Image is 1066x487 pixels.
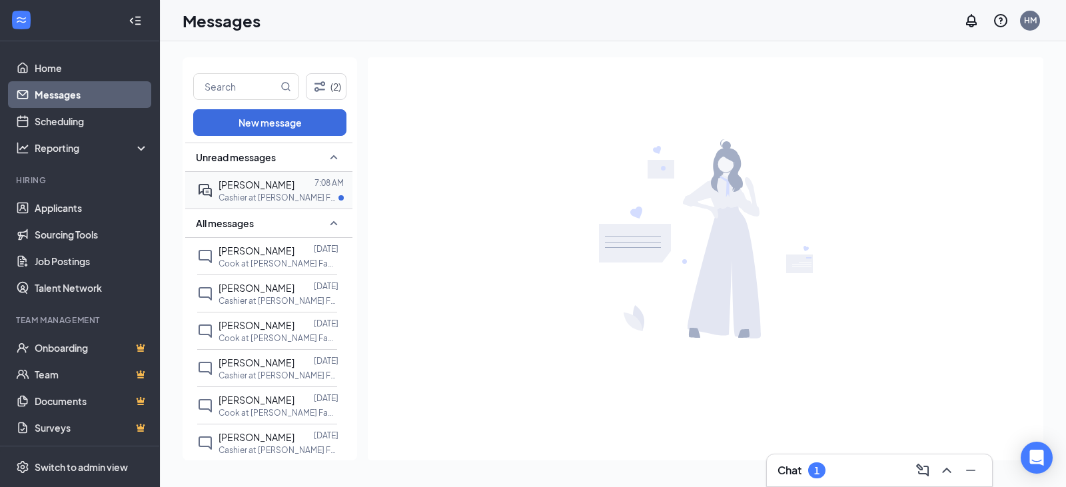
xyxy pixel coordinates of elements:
div: Switch to admin view [35,460,128,474]
svg: SmallChevronUp [326,149,342,165]
a: SurveysCrown [35,414,149,441]
div: Open Intercom Messenger [1021,442,1053,474]
svg: ChatInactive [197,248,213,264]
h1: Messages [183,9,261,32]
a: OnboardingCrown [35,334,149,361]
div: Team Management [16,314,146,326]
span: [PERSON_NAME] [219,179,294,191]
span: [PERSON_NAME] [219,244,294,256]
svg: SmallChevronUp [326,215,342,231]
a: Job Postings [35,248,149,274]
svg: WorkstreamLogo [15,13,28,27]
p: Cook at [PERSON_NAME] Famous Recipe - [GEOGRAPHIC_DATA] [219,332,338,344]
p: [DATE] [314,392,338,404]
svg: MagnifyingGlass [280,81,291,92]
span: [PERSON_NAME] [219,319,294,331]
svg: QuestionInfo [993,13,1009,29]
p: [DATE] [314,243,338,254]
p: [DATE] [314,280,338,292]
a: Scheduling [35,108,149,135]
p: Cashier at [PERSON_NAME] Famous Recipe - [GEOGRAPHIC_DATA] [219,444,338,456]
input: Search [194,74,278,99]
div: 1 [814,465,819,476]
p: Cook at [PERSON_NAME] Famous Recipe - [GEOGRAPHIC_DATA] [219,258,338,269]
svg: ChatInactive [197,286,213,302]
svg: Settings [16,460,29,474]
span: [PERSON_NAME] [219,356,294,368]
svg: ChevronUp [939,462,955,478]
span: Unread messages [196,151,276,164]
button: Minimize [960,460,981,481]
span: [PERSON_NAME] [219,431,294,443]
a: Applicants [35,195,149,221]
svg: Collapse [129,14,142,27]
a: Home [35,55,149,81]
a: Sourcing Tools [35,221,149,248]
p: [DATE] [314,318,338,329]
a: Talent Network [35,274,149,301]
svg: ChatInactive [197,435,213,451]
span: All messages [196,217,254,230]
div: Hiring [16,175,146,186]
svg: ChatInactive [197,398,213,414]
h3: Chat [778,463,801,478]
p: Cashier at [PERSON_NAME] Famous Recipe - [GEOGRAPHIC_DATA] [219,370,338,381]
a: Messages [35,81,149,108]
span: [PERSON_NAME] [219,282,294,294]
svg: Notifications [963,13,979,29]
p: Cashier at [PERSON_NAME] Famous Recipe - [GEOGRAPHIC_DATA] [219,295,338,306]
button: New message [193,109,346,136]
svg: Filter [312,79,328,95]
p: [DATE] [314,430,338,441]
button: Filter (2) [306,73,346,100]
svg: Analysis [16,141,29,155]
svg: ActiveDoubleChat [197,183,213,199]
svg: ChatInactive [197,360,213,376]
div: Reporting [35,141,149,155]
p: 7:08 AM [314,177,344,189]
button: ChevronUp [936,460,957,481]
svg: Minimize [963,462,979,478]
p: Cook at [PERSON_NAME] Famous Recipe - [GEOGRAPHIC_DATA] [219,407,338,418]
div: HM [1024,15,1037,26]
p: Cashier at [PERSON_NAME] Famous Recipe - [GEOGRAPHIC_DATA] [219,192,338,203]
a: DocumentsCrown [35,388,149,414]
svg: ChatInactive [197,323,213,339]
button: ComposeMessage [912,460,933,481]
svg: ComposeMessage [915,462,931,478]
span: [PERSON_NAME] [219,394,294,406]
p: [DATE] [314,355,338,366]
a: TeamCrown [35,361,149,388]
